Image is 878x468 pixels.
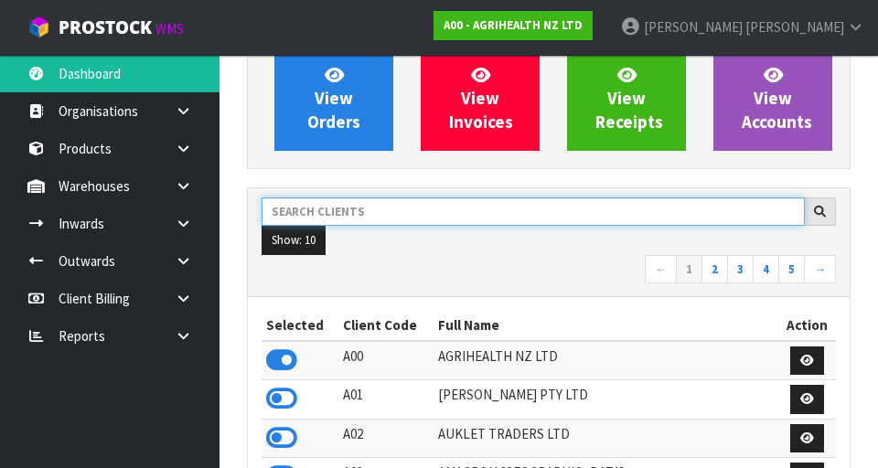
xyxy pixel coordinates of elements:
[753,255,779,284] a: 4
[701,255,728,284] a: 2
[262,311,338,340] th: Selected
[59,16,152,39] span: ProStock
[434,341,778,380] td: AGRIHEALTH NZ LTD
[27,16,50,38] img: cube-alt.png
[338,380,434,420] td: A01
[444,17,583,33] strong: A00 - AGRIHEALTH NZ LTD
[274,47,393,151] a: ViewOrders
[307,64,360,133] span: View Orders
[645,255,677,284] a: ←
[262,255,836,287] nav: Page navigation
[676,255,702,284] a: 1
[338,311,434,340] th: Client Code
[727,255,754,284] a: 3
[155,20,184,37] small: WMS
[745,18,844,36] span: [PERSON_NAME]
[262,226,326,255] button: Show: 10
[742,64,812,133] span: View Accounts
[778,311,836,340] th: Action
[434,11,593,40] a: A00 - AGRIHEALTH NZ LTD
[644,18,743,36] span: [PERSON_NAME]
[449,64,513,133] span: View Invoices
[338,419,434,458] td: A02
[421,47,540,151] a: ViewInvoices
[804,255,836,284] a: →
[778,255,805,284] a: 5
[262,197,805,226] input: Search clients
[434,419,778,458] td: AUKLET TRADERS LTD
[338,341,434,380] td: A00
[567,47,686,151] a: ViewReceipts
[434,380,778,420] td: [PERSON_NAME] PTY LTD
[595,64,663,133] span: View Receipts
[713,47,832,151] a: ViewAccounts
[434,311,778,340] th: Full Name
